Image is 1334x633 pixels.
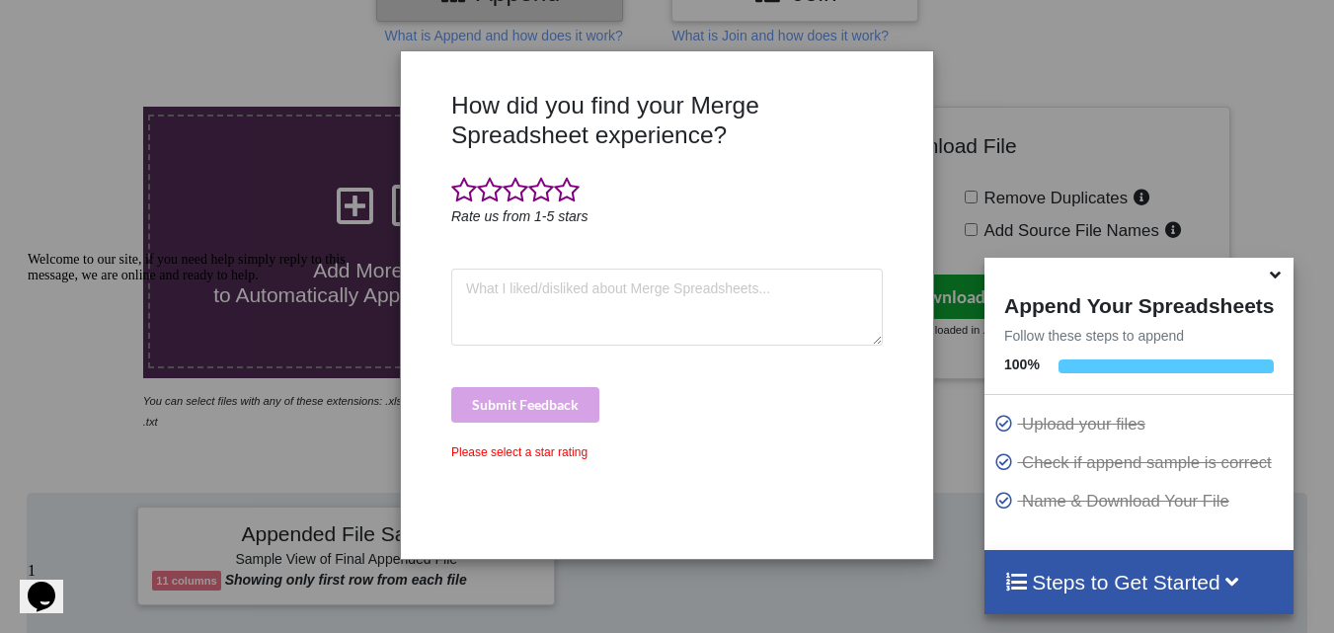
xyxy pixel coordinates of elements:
[984,326,1294,346] p: Follow these steps to append
[994,450,1289,475] p: Check if append sample is correct
[1004,570,1274,594] h4: Steps to Get Started
[984,288,1294,318] h4: Append Your Spreadsheets
[8,8,326,39] span: Welcome to our site, if you need help simply reply to this message, we are online and ready to help.
[994,489,1289,514] p: Name & Download Your File
[451,208,589,224] i: Rate us from 1-5 stars
[451,91,883,149] h3: How did you find your Merge Spreadsheet experience?
[20,554,83,613] iframe: chat widget
[994,412,1289,436] p: Upload your files
[451,443,883,461] div: Please select a star rating
[1004,356,1040,372] b: 100 %
[20,244,375,544] iframe: chat widget
[8,8,363,40] div: Welcome to our site, if you need help simply reply to this message, we are online and ready to help.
